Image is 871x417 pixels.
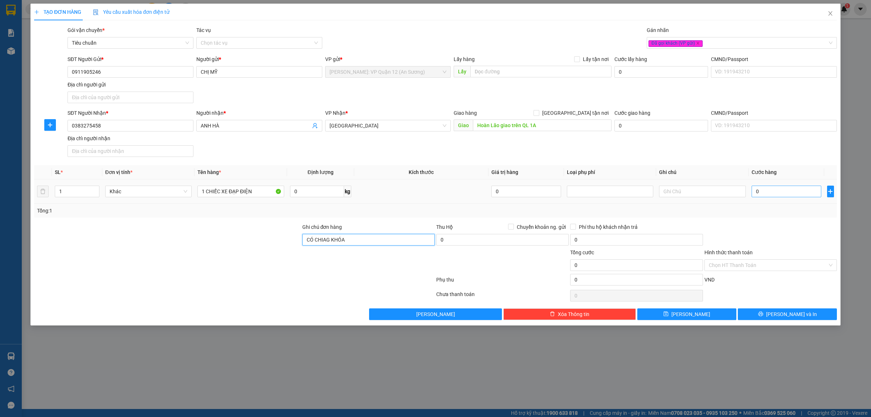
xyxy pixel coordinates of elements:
strong: BIÊN NHẬN VẬN CHUYỂN BẢO AN EXPRESS [6,11,111,27]
span: [PERSON_NAME] [671,310,710,318]
button: delete [37,186,49,197]
div: Tổng: 1 [37,207,336,215]
span: Đơn vị tính [105,169,132,175]
span: plus [34,9,39,15]
span: user-add [312,123,318,129]
span: [PHONE_NUMBER] - [DOMAIN_NAME] [7,43,111,71]
span: Phí thu hộ khách nhận trả [576,223,641,231]
label: Ghi chú đơn hàng [302,224,342,230]
span: Giao hàng [454,110,477,116]
span: Giao [454,120,473,131]
span: Khác [110,186,187,197]
input: Ghi chú đơn hàng [302,234,435,246]
div: Địa chỉ người nhận [68,134,193,142]
label: Gán nhãn [647,27,669,33]
th: Loại phụ phí [564,165,656,179]
input: Dọc đường [470,66,612,77]
span: Lấy tận nơi [580,55,612,63]
span: Gói vận chuyển [68,27,105,33]
span: Tiêu chuẩn [72,37,189,48]
label: Hình thức thanh toán [704,250,753,255]
button: printer[PERSON_NAME] và In [738,308,837,320]
button: save[PERSON_NAME] [637,308,736,320]
span: [PERSON_NAME] [416,310,455,318]
button: deleteXóa Thông tin [503,308,636,320]
div: SĐT Người Nhận [68,109,193,117]
input: Địa chỉ của người gửi [68,92,193,103]
button: Close [820,4,841,24]
div: Chưa thanh toán [435,290,569,303]
div: Địa chỉ người gửi [68,81,193,89]
input: Cước lấy hàng [614,66,708,78]
span: VP Nhận [325,110,345,116]
input: Dọc đường [473,120,612,131]
div: VP gửi [325,55,451,63]
span: Kích thước [409,169,434,175]
span: Tổng cước [570,250,594,255]
label: Cước giao hàng [614,110,650,116]
span: Tên hàng [197,169,221,175]
span: [PERSON_NAME] và In [766,310,817,318]
span: VND [704,277,715,283]
div: Người gửi [196,55,322,63]
label: Tác vụ [196,27,211,33]
button: [PERSON_NAME] [369,308,502,320]
div: CMND/Passport [711,55,837,63]
input: Cước giao hàng [614,120,708,131]
span: save [663,311,668,317]
label: Cước lấy hàng [614,56,647,62]
span: plus [827,189,834,194]
div: Người nhận [196,109,322,117]
span: Định lượng [308,169,334,175]
span: Giá trị hàng [491,169,518,175]
span: Quảng Bình [330,120,447,131]
input: VD: Bàn, Ghế [197,186,284,197]
strong: (Công Ty TNHH Chuyển Phát Nhanh Bảo An - MST: 0109597835) [5,29,113,41]
input: Địa chỉ của người nhận [68,145,193,157]
span: close [696,41,700,45]
input: Ghi Chú [659,186,745,197]
img: icon [93,9,99,15]
span: kg [344,186,351,197]
span: Hồ Chí Minh: VP Quận 12 (An Sương) [330,66,447,77]
span: plus [45,122,56,128]
span: [GEOGRAPHIC_DATA] tận nơi [539,109,612,117]
button: plus [44,119,56,131]
input: 0 [491,186,561,197]
div: SĐT Người Gửi [68,55,193,63]
span: Đã gọi khách (VP gửi) [649,40,703,47]
button: plus [827,186,834,197]
span: Yêu cầu xuất hóa đơn điện tử [93,9,169,15]
div: Phụ thu [435,276,569,288]
th: Ghi chú [656,165,748,179]
span: Xóa Thông tin [558,310,589,318]
span: close [827,11,833,16]
span: Thu Hộ [436,224,453,230]
div: CMND/Passport [711,109,837,117]
span: Cước hàng [752,169,777,175]
span: TẠO ĐƠN HÀNG [34,9,81,15]
span: delete [550,311,555,317]
span: printer [758,311,763,317]
span: Lấy [454,66,470,77]
span: Chuyển khoản ng. gửi [514,223,569,231]
span: Lấy hàng [454,56,475,62]
span: SL [55,169,61,175]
